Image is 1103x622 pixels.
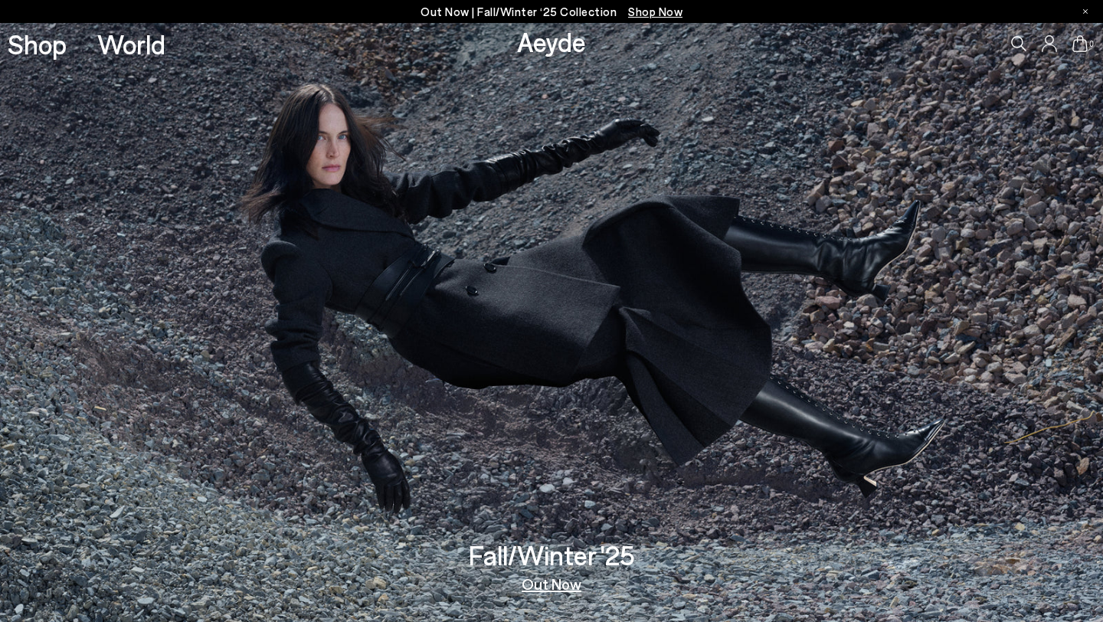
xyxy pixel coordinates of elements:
[8,31,67,57] a: Shop
[1072,35,1088,52] a: 0
[517,25,586,57] a: Aeyde
[97,31,165,57] a: World
[628,5,682,18] span: Navigate to /collections/new-in
[469,542,635,568] h3: Fall/Winter '25
[1088,40,1095,48] span: 0
[421,2,682,21] p: Out Now | Fall/Winter ‘25 Collection
[522,576,581,591] a: Out Now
